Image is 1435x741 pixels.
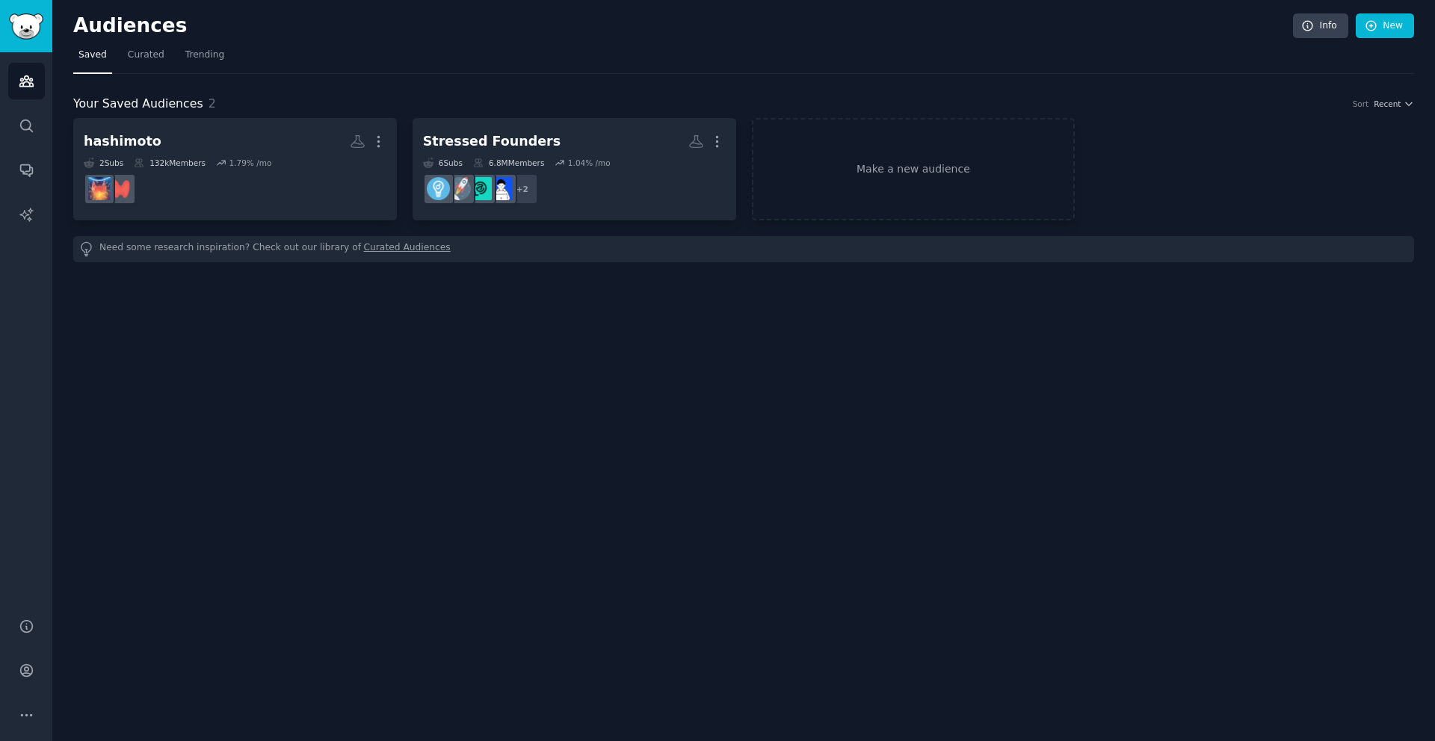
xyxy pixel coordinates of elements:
div: 1.79 % /mo [229,158,271,168]
div: Need some research inspiration? Check out our library of [73,236,1414,262]
div: + 2 [507,173,538,205]
a: New [1356,13,1414,39]
div: Sort [1353,99,1369,109]
div: 132k Members [134,158,206,168]
span: Saved [78,49,107,62]
img: Entrepreneur [427,177,450,200]
img: FoundersHub [469,177,492,200]
span: Curated [128,49,164,62]
div: 6 Sub s [423,158,463,168]
a: Trending [180,43,229,74]
a: Curated Audiences [364,241,451,257]
div: 2 Sub s [84,158,123,168]
a: Saved [73,43,112,74]
a: Make a new audience [752,118,1076,220]
img: Hashimotos [88,177,111,200]
span: Recent [1374,99,1401,109]
a: Info [1293,13,1348,39]
img: GummySearch logo [9,13,43,40]
div: Stressed Founders [423,132,561,151]
a: hashimoto2Subs132kMembers1.79% /moHypothyroidismHashimotos [73,118,397,220]
span: 2 [209,96,216,111]
a: Stressed Founders6Subs6.8MMembers1.04% /mo+2TheFoundersFoundersHubstartupsEntrepreneur [413,118,736,220]
div: 1.04 % /mo [568,158,611,168]
div: 6.8M Members [473,158,544,168]
img: startups [448,177,471,200]
a: Curated [123,43,170,74]
button: Recent [1374,99,1414,109]
div: hashimoto [84,132,161,151]
h2: Audiences [73,14,1293,38]
img: Hypothyroidism [109,177,132,200]
img: TheFounders [490,177,513,200]
span: Trending [185,49,224,62]
span: Your Saved Audiences [73,95,203,114]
